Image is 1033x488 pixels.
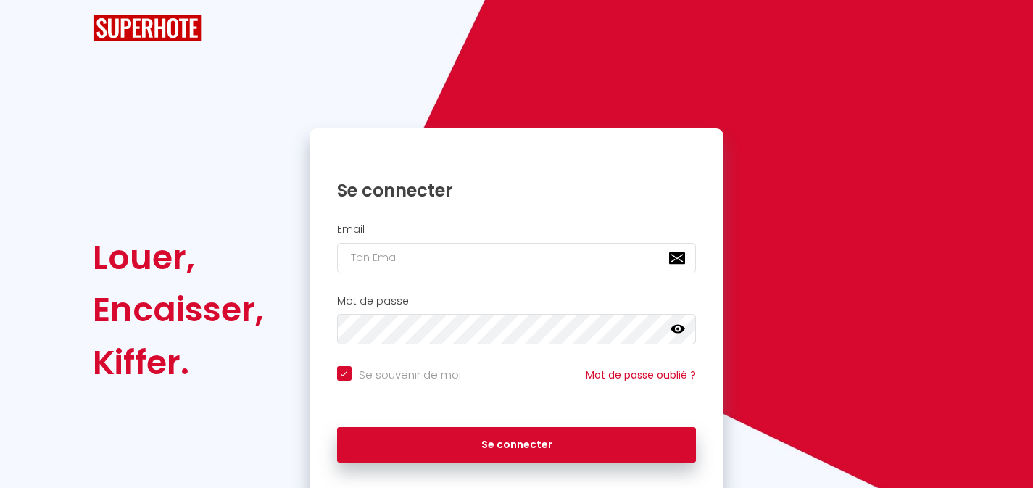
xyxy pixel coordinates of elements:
[337,179,697,202] h1: Se connecter
[337,243,697,273] input: Ton Email
[93,336,264,389] div: Kiffer.
[337,295,697,307] h2: Mot de passe
[337,223,697,236] h2: Email
[93,284,264,336] div: Encaisser,
[12,6,55,49] button: Ouvrir le widget de chat LiveChat
[586,368,696,382] a: Mot de passe oublié ?
[93,231,264,284] div: Louer,
[93,15,202,41] img: SuperHote logo
[337,427,697,463] button: Se connecter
